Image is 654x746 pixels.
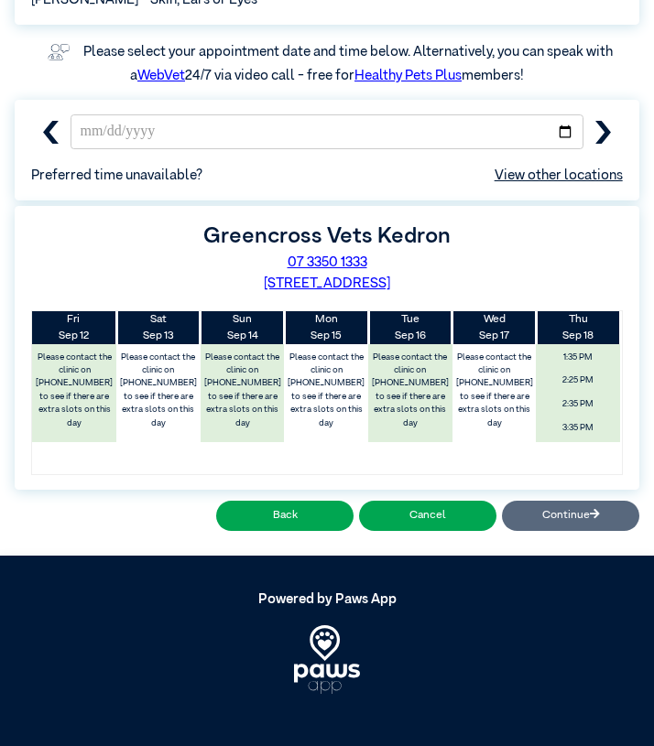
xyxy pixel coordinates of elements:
[31,166,622,187] span: Preferred time unavailable?
[34,348,115,434] label: Please contact the clinic on [PHONE_NUMBER] to see if there are extra slots on this day
[453,348,535,434] label: Please contact the clinic on [PHONE_NUMBER] to see if there are extra slots on this day
[288,255,367,269] a: 07 3350 1333
[264,276,390,290] a: [STREET_ADDRESS]
[201,311,285,344] th: Sep 14
[541,348,616,368] span: 1:35 PM
[42,38,75,66] img: vet
[284,311,368,344] th: Sep 15
[541,372,616,392] span: 2:25 PM
[541,395,616,415] span: 2:35 PM
[83,45,616,82] label: Please select your appointment date and time below. Alternatively, you can speak with a 24/7 via ...
[15,591,640,608] h5: Powered by Paws App
[452,311,537,344] th: Sep 17
[32,311,116,344] th: Sep 12
[370,348,452,434] label: Please contact the clinic on [PHONE_NUMBER] to see if there are extra slots on this day
[286,348,367,434] label: Please contact the clinic on [PHONE_NUMBER] to see if there are extra slots on this day
[541,418,616,438] span: 3:35 PM
[118,348,200,434] label: Please contact the clinic on [PHONE_NUMBER] to see if there are extra slots on this day
[137,69,185,82] a: WebVet
[495,166,623,187] a: View other locations
[536,311,620,344] th: Sep 18
[294,625,360,694] img: PawsApp
[354,69,462,82] a: Healthy Pets Plus
[116,311,201,344] th: Sep 13
[368,311,452,344] th: Sep 16
[359,501,496,531] button: Cancel
[203,225,451,247] label: Greencross Vets Kedron
[202,348,283,434] label: Please contact the clinic on [PHONE_NUMBER] to see if there are extra slots on this day
[216,501,354,531] button: Back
